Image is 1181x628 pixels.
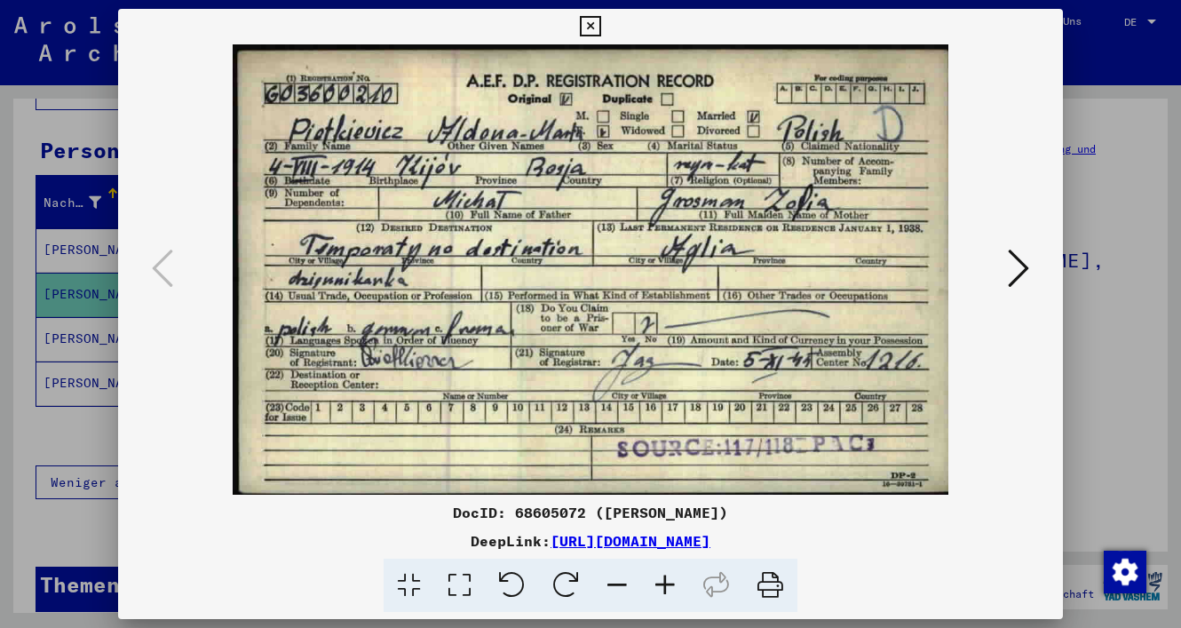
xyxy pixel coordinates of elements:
[551,532,710,550] a: [URL][DOMAIN_NAME]
[118,502,1063,523] div: DocID: 68605072 ([PERSON_NAME])
[178,44,1003,495] img: 001.jpg
[1104,551,1146,593] img: Zustimmung ändern
[1103,550,1145,592] div: Zustimmung ändern
[118,530,1063,552] div: DeepLink:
